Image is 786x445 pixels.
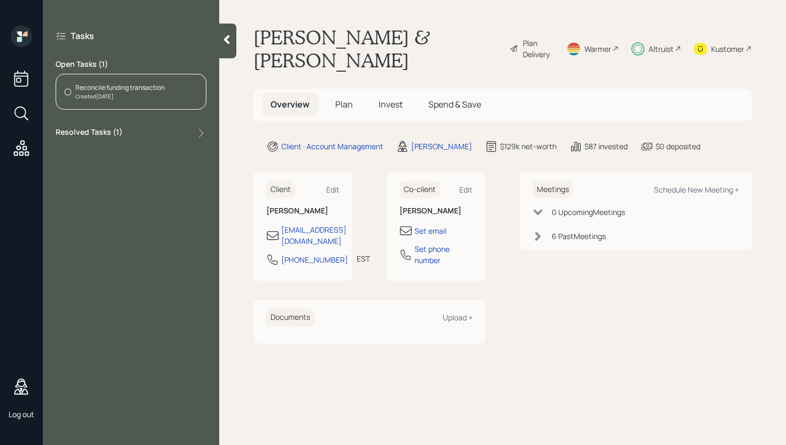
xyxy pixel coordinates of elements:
[399,181,440,198] h6: Co-client
[75,93,165,101] div: Created [DATE]
[523,37,553,60] div: Plan Delivery
[654,185,739,195] div: Schedule New Meeting +
[266,309,314,326] h6: Documents
[414,243,473,266] div: Set phone number
[357,253,370,264] div: EST
[443,312,473,323] div: Upload +
[584,141,628,152] div: $87 invested
[281,224,346,247] div: [EMAIL_ADDRESS][DOMAIN_NAME]
[281,141,383,152] div: Client · Account Management
[71,30,94,42] label: Tasks
[335,98,353,110] span: Plan
[533,181,573,198] h6: Meetings
[266,206,340,216] h6: [PERSON_NAME]
[75,83,165,93] div: Reconcile funding transaction
[500,141,557,152] div: $129k net-worth
[379,98,403,110] span: Invest
[459,185,473,195] div: Edit
[411,141,472,152] div: [PERSON_NAME]
[552,206,625,218] div: 0 Upcoming Meeting s
[399,206,473,216] h6: [PERSON_NAME]
[266,181,295,198] h6: Client
[584,43,611,55] div: Warmer
[281,254,348,265] div: [PHONE_NUMBER]
[414,225,446,236] div: Set email
[271,98,310,110] span: Overview
[656,141,700,152] div: $0 deposited
[326,185,340,195] div: Edit
[56,59,206,70] label: Open Tasks ( 1 )
[9,409,34,419] div: Log out
[253,26,501,72] h1: [PERSON_NAME] & [PERSON_NAME]
[428,98,481,110] span: Spend & Save
[711,43,744,55] div: Kustomer
[649,43,674,55] div: Altruist
[552,231,606,242] div: 6 Past Meeting s
[56,127,122,140] label: Resolved Tasks ( 1 )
